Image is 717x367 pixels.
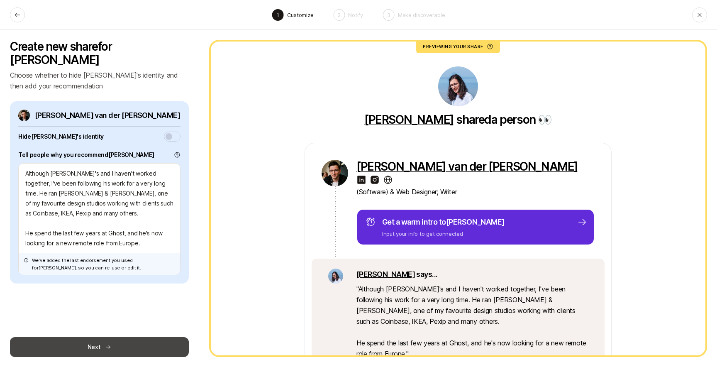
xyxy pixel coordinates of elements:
a: [PERSON_NAME] [364,113,454,127]
p: We've added the last endorsement you used for [PERSON_NAME] , so you can re-use or edit it. [32,257,175,272]
textarea: Although [PERSON_NAME]'s and I haven't worked together, I've been following his work for a very l... [18,163,180,275]
label: Tell people why you recommend [PERSON_NAME] [18,150,154,160]
p: " Although [PERSON_NAME]'s and I haven't worked together, I've been following his work for a very... [356,284,588,359]
p: (Software) & Web Designer; Writer [356,186,595,197]
a: [PERSON_NAME] van der [PERSON_NAME] [356,160,578,173]
button: Next [10,337,189,357]
img: linkedin-logo [356,175,366,185]
p: says... [356,269,588,280]
p: 1 [277,11,279,19]
span: to [PERSON_NAME] [439,218,505,226]
img: 3b21b1e9_db0a_4655_a67f_ab9b1489a185.jpg [328,269,343,284]
p: Customize [287,11,314,19]
img: instagram-logo [370,175,380,185]
p: 3 [387,11,390,19]
p: Input your info to get connected [382,230,505,238]
img: 4b0ae8c5_185f_42c2_8215_be001b66415a.jpg [322,160,348,186]
p: 2 [337,11,341,19]
p: Get a warm intro [382,216,505,228]
p: Choose whether to hide [PERSON_NAME]'s identity and then add your recommendation [10,70,189,91]
p: Hide [PERSON_NAME] 's identity [18,132,104,142]
p: Notify [348,11,363,19]
p: shared a person 👀 [364,113,552,126]
img: 4b0ae8c5_185f_42c2_8215_be001b66415a.jpg [18,110,30,121]
p: [PERSON_NAME] van der [PERSON_NAME] [35,110,180,121]
img: custom-logo [383,175,393,185]
p: Create new share for [PERSON_NAME] [10,40,189,66]
a: [PERSON_NAME] [356,270,415,279]
p: Make discoverable [398,11,445,19]
img: 3b21b1e9_db0a_4655_a67f_ab9b1489a185.jpg [438,66,478,106]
